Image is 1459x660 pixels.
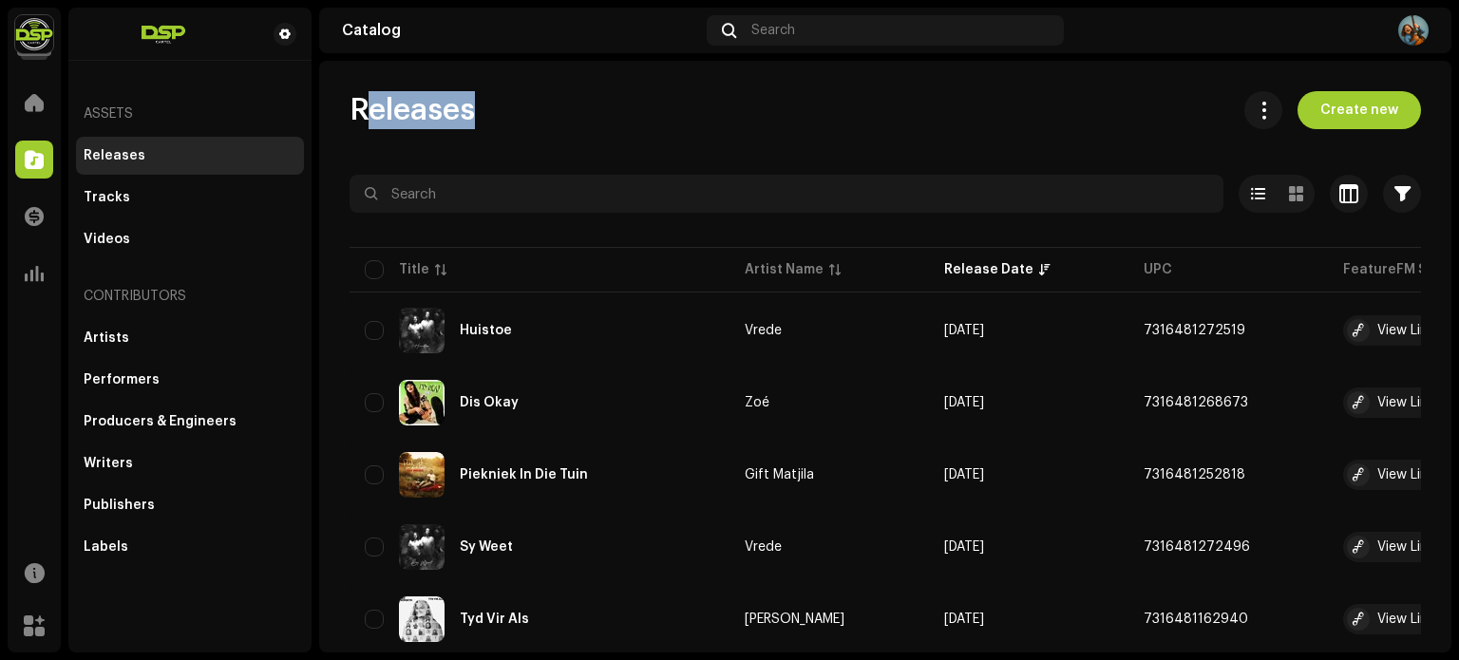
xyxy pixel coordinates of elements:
[1377,396,1434,409] div: View Link
[76,486,304,524] re-m-nav-item: Publishers
[1298,91,1421,129] button: Create new
[745,396,914,409] span: Zoé
[399,308,445,353] img: 17f1b1f0-8a70-4a4b-8155-d39d27c387f7
[76,137,304,175] re-m-nav-item: Releases
[84,498,155,513] div: Publishers
[84,414,237,429] div: Producers & Engineers
[1377,613,1434,626] div: View Link
[745,540,782,554] div: Vrede
[1398,15,1429,46] img: 2f0439b4-b615-4261-9b3f-13c2a2f2cab5
[76,528,304,566] re-m-nav-item: Labels
[1377,324,1434,337] div: View Link
[84,539,128,555] div: Labels
[76,220,304,258] re-m-nav-item: Videos
[745,540,914,554] span: Vrede
[944,260,1033,279] div: Release Date
[350,91,475,129] span: Releases
[1144,540,1250,554] span: 7316481272496
[399,380,445,425] img: 996943e1-ae5a-4283-896f-670342f45678
[944,324,984,337] span: May 1, 2026
[745,324,782,337] div: Vrede
[745,613,914,626] span: Leo Sonskyn
[76,361,304,399] re-m-nav-item: Performers
[1144,324,1245,337] span: 7316481272519
[342,23,699,38] div: Catalog
[745,324,914,337] span: Vrede
[84,190,130,205] div: Tracks
[84,372,160,387] div: Performers
[460,540,513,554] div: Sy Weet
[1144,396,1248,409] span: 7316481268673
[15,15,53,53] img: 337c92e9-c8c2-4d5f-b899-13dae4d4afdd
[745,468,814,481] div: Gift Matjila
[460,324,512,337] div: Huistoe
[76,444,304,482] re-m-nav-item: Writers
[1144,468,1245,481] span: 7316481252818
[745,396,769,409] div: Zoé
[84,232,130,247] div: Videos
[460,468,588,481] div: Piekniek In Die Tuin
[745,613,844,626] div: [PERSON_NAME]
[399,260,429,279] div: Title
[399,596,445,642] img: 10ef6ad1-9e76-4deb-bcc5-2ac3201b6efa
[1377,468,1434,481] div: View Link
[460,396,519,409] div: Dis Okay
[76,91,304,137] re-a-nav-header: Assets
[944,468,984,481] span: Oct 3, 2025
[745,468,914,481] span: Gift Matjila
[751,23,795,38] span: Search
[1377,540,1434,554] div: View Link
[399,452,445,498] img: cb16b1e2-16f5-431d-927a-edb412238d69
[745,260,824,279] div: Artist Name
[76,179,304,217] re-m-nav-item: Tracks
[399,524,445,570] img: 8d7ce35f-ac44-4682-bdfb-6dec81d6157b
[76,403,304,441] re-m-nav-item: Producers & Engineers
[84,330,129,346] div: Artists
[76,273,304,319] re-a-nav-header: Contributors
[84,148,145,163] div: Releases
[944,396,984,409] span: Oct 10, 2025
[350,175,1223,213] input: Search
[84,23,243,46] img: 33ea21d7-5b79-4480-b9f6-40bb395844f9
[460,613,529,626] div: Tyd Vir Als
[76,319,304,357] re-m-nav-item: Artists
[1320,91,1398,129] span: Create new
[1144,613,1248,626] span: 7316481162940
[944,613,984,626] span: Sep 5, 2025
[944,540,984,554] span: Oct 3, 2025
[84,456,133,471] div: Writers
